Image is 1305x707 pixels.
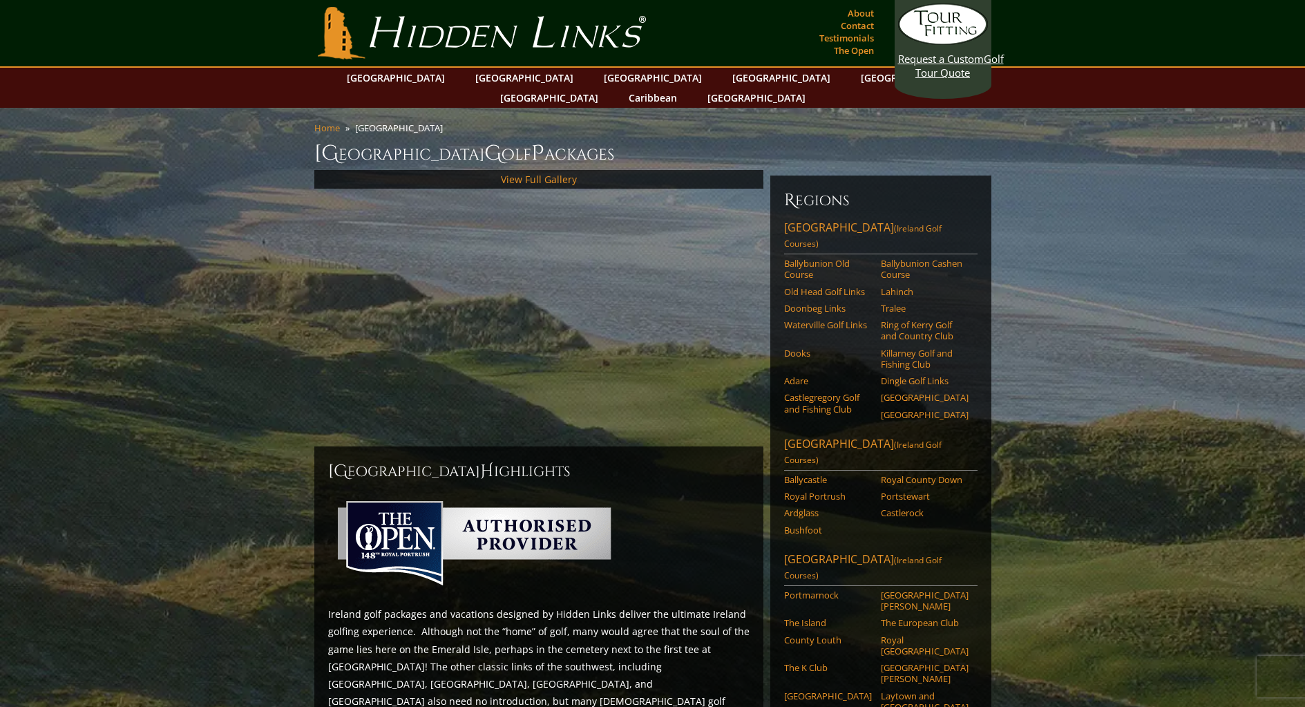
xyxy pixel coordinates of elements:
[784,375,872,386] a: Adare
[784,474,872,485] a: Ballycastle
[784,552,978,586] a: [GEOGRAPHIC_DATA](Ireland Golf Courses)
[898,3,988,79] a: Request a CustomGolf Tour Quote
[881,348,969,370] a: Killarney Golf and Fishing Club
[881,258,969,281] a: Ballybunion Cashen Course
[881,409,969,420] a: [GEOGRAPHIC_DATA]
[493,88,605,108] a: [GEOGRAPHIC_DATA]
[881,392,969,403] a: [GEOGRAPHIC_DATA]
[898,52,984,66] span: Request a Custom
[784,319,872,330] a: Waterville Golf Links
[701,88,812,108] a: [GEOGRAPHIC_DATA]
[881,303,969,314] a: Tralee
[881,474,969,485] a: Royal County Down
[314,122,340,134] a: Home
[784,348,872,359] a: Dooks
[784,223,942,249] span: (Ireland Golf Courses)
[355,122,448,134] li: [GEOGRAPHIC_DATA]
[784,525,872,536] a: Bushfoot
[480,460,494,482] span: H
[881,319,969,342] a: Ring of Kerry Golf and Country Club
[784,617,872,628] a: The Island
[784,258,872,281] a: Ballybunion Old Course
[784,286,872,297] a: Old Head Golf Links
[881,375,969,386] a: Dingle Golf Links
[830,41,877,60] a: The Open
[328,460,750,482] h2: [GEOGRAPHIC_DATA] ighlights
[881,634,969,657] a: Royal [GEOGRAPHIC_DATA]
[314,140,991,167] h1: [GEOGRAPHIC_DATA] olf ackages
[484,140,502,167] span: G
[784,690,872,701] a: [GEOGRAPHIC_DATA]
[816,28,877,48] a: Testimonials
[468,68,580,88] a: [GEOGRAPHIC_DATA]
[881,590,969,612] a: [GEOGRAPHIC_DATA][PERSON_NAME]
[784,189,978,211] h6: Regions
[881,617,969,628] a: The European Club
[622,88,684,108] a: Caribbean
[837,16,877,35] a: Contact
[784,436,978,471] a: [GEOGRAPHIC_DATA](Ireland Golf Courses)
[784,491,872,502] a: Royal Portrush
[881,491,969,502] a: Portstewart
[340,68,452,88] a: [GEOGRAPHIC_DATA]
[784,590,872,601] a: Portmarnock
[854,68,966,88] a: [GEOGRAPHIC_DATA]
[784,439,942,466] span: (Ireland Golf Courses)
[784,662,872,673] a: The K Club
[597,68,709,88] a: [GEOGRAPHIC_DATA]
[784,554,942,581] span: (Ireland Golf Courses)
[784,392,872,415] a: Castlegregory Golf and Fishing Club
[531,140,544,167] span: P
[501,173,577,186] a: View Full Gallery
[784,507,872,518] a: Ardglass
[881,662,969,685] a: [GEOGRAPHIC_DATA][PERSON_NAME]
[881,286,969,297] a: Lahinch
[881,507,969,518] a: Castlerock
[725,68,837,88] a: [GEOGRAPHIC_DATA]
[784,303,872,314] a: Doonbeg Links
[784,220,978,254] a: [GEOGRAPHIC_DATA](Ireland Golf Courses)
[784,634,872,645] a: County Louth
[844,3,877,23] a: About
